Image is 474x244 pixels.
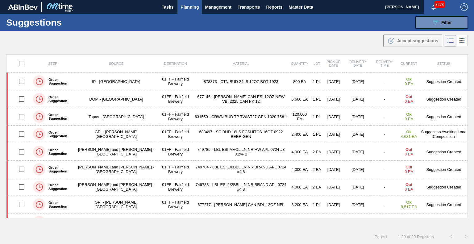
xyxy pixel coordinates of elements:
[344,161,371,178] td: [DATE]
[405,152,413,156] span: 0 EA
[349,60,366,67] span: Delivery Date
[157,126,193,143] td: 01FF - Fairfield Brewery
[6,143,468,161] a: Order Suggestion[PERSON_NAME] and [PERSON_NAME] - [GEOGRAPHIC_DATA]01FF - Fairfield Brewery749785...
[434,1,445,8] span: 3278
[311,196,323,213] td: 1 PL
[45,166,73,173] label: Order Suggestion
[311,73,323,90] td: 1 PL
[193,213,288,231] td: 390471 - SFILM BDL 2338
[323,213,344,231] td: [DATE]
[6,126,468,143] a: Order SuggestionGPI - [PERSON_NAME][GEOGRAPHIC_DATA]01FF - Fairfield Brewery683497 - SC BUD 18LS ...
[311,108,323,126] td: 1 PL
[420,178,468,196] td: Suggestion Created
[344,178,371,196] td: [DATE]
[75,126,157,143] td: GPI - [PERSON_NAME][GEOGRAPHIC_DATA]
[371,90,398,108] td: -
[323,108,344,126] td: [DATE]
[420,108,468,126] td: Suggestion Created
[420,161,468,178] td: Suggestion Created
[193,90,288,108] td: 677146 - [PERSON_NAME] CAN ESI 12OZ NEW VBI 2025 CAN PK 12
[406,130,412,134] strong: Ok
[193,161,288,178] td: 749784 - LBL ESI 1/6BBL LN NR BRAND APL 0724 #4 8
[45,201,73,208] label: Order Suggestion
[445,35,456,47] div: List Vision
[75,161,157,178] td: [PERSON_NAME] and [PERSON_NAME] - [GEOGRAPHIC_DATA]
[289,143,311,161] td: 4,000 EA
[420,196,468,213] td: Suggestion Created
[424,3,443,11] button: Notifications
[405,117,413,121] span: 0 EA
[6,108,468,126] a: Order SuggestionTapas - [GEOGRAPHIC_DATA]01FF - Fairfield Brewery631550 - CRWN BUD TP TWIST27 GEN...
[75,178,157,196] td: [PERSON_NAME] and [PERSON_NAME] - [GEOGRAPHIC_DATA]
[406,200,412,205] strong: Ok
[193,143,288,161] td: 749785 - LBL ESI MVOL LN NR HW APL 0724 #3 8.2% B
[157,73,193,90] td: 01FF - Fairfield Brewery
[45,183,73,191] label: Order Suggestion
[109,62,124,65] span: Source
[371,213,398,231] td: -
[45,113,73,120] label: Order Suggestion
[405,217,414,222] strong: Over
[371,178,398,196] td: -
[405,169,413,174] span: 0 EA
[344,108,371,126] td: [DATE]
[371,161,398,178] td: -
[157,178,193,196] td: 01FF - Fairfield Brewery
[75,196,157,213] td: GPI - [PERSON_NAME][GEOGRAPHIC_DATA]
[371,108,398,126] td: -
[157,108,193,126] td: 01FF - Fairfield Brewery
[376,60,393,67] span: Delivery Time
[420,143,468,161] td: Suggestion Created
[45,78,73,85] label: Order Suggestion
[157,161,193,178] td: 01FF - Fairfield Brewery
[371,73,398,90] td: -
[289,161,311,178] td: 4,000 EA
[311,90,323,108] td: 1 PL
[415,16,468,29] button: Filter
[420,73,468,90] td: Suggestion Created
[456,35,468,47] div: Card Vision
[383,35,442,47] button: Accept suggestions
[75,108,157,126] td: Tapas - [GEOGRAPHIC_DATA]
[311,213,323,231] td: 1 PL
[164,62,187,65] span: Destination
[161,3,174,11] span: Tasks
[371,196,398,213] td: -
[323,161,344,178] td: [DATE]
[48,62,57,65] span: Step
[344,213,371,231] td: [DATE]
[157,90,193,108] td: 01FF - Fairfield Brewery
[45,130,73,138] label: Order Suggestion
[460,3,468,11] img: Logout
[371,143,398,161] td: -
[405,81,413,86] span: 0 EA
[344,196,371,213] td: [DATE]
[375,234,387,239] span: Page : 1
[314,62,320,65] span: Lot
[75,73,157,90] td: IP - [GEOGRAPHIC_DATA]
[405,165,412,169] strong: Out
[344,73,371,90] td: [DATE]
[157,196,193,213] td: 01FF - Fairfield Brewery
[6,161,468,178] a: Order Suggestion[PERSON_NAME] and [PERSON_NAME] - [GEOGRAPHIC_DATA]01FF - Fairfield Brewery749784...
[75,213,157,231] td: Accredo - Sugar Land
[327,60,341,67] span: Pick up Date
[405,187,413,192] span: 0 EA
[420,90,468,108] td: Suggestion Created
[405,182,412,187] strong: Out
[6,178,468,196] a: Order Suggestion[PERSON_NAME] and [PERSON_NAME] - [GEOGRAPHIC_DATA]01FF - Fairfield Brewery749783...
[289,90,311,108] td: 6,660 EA
[289,73,311,90] td: 800 EA
[181,3,199,11] span: Planning
[397,234,434,239] span: 1 - 29 of 29 Registers
[266,3,282,11] span: Reports
[406,112,412,117] strong: Ok
[371,126,398,143] td: -
[344,126,371,143] td: [DATE]
[323,90,344,108] td: [DATE]
[406,77,412,81] strong: Ok
[344,90,371,108] td: [DATE]
[323,196,344,213] td: [DATE]
[311,143,323,161] td: 2 EA
[193,178,288,196] td: 749783 - LBL ESI 1/2BBL LN NR BRAND APL 0724 #4 8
